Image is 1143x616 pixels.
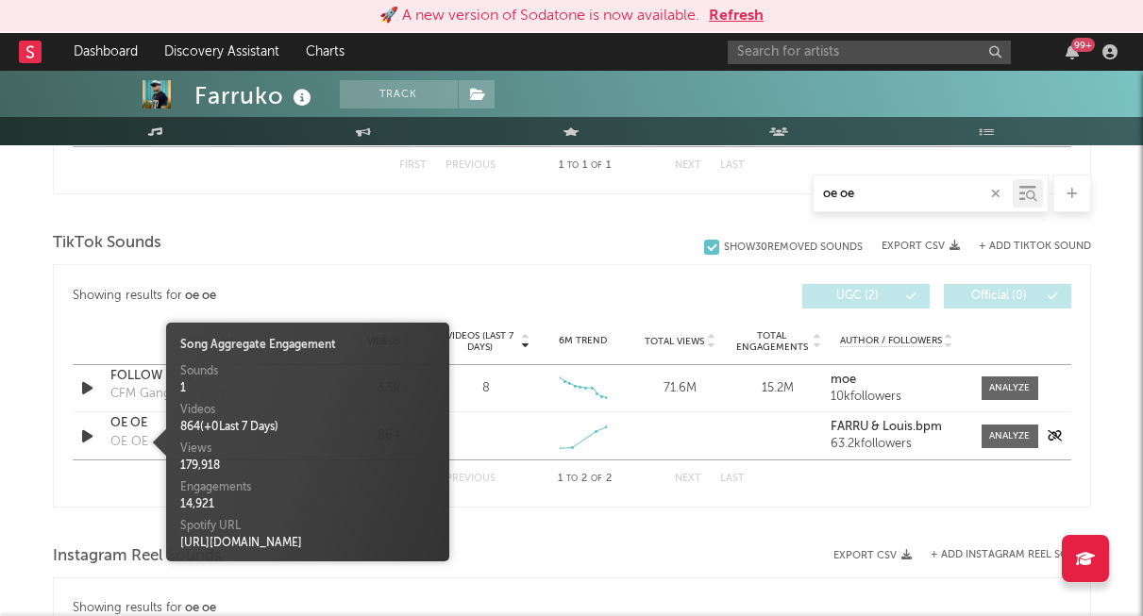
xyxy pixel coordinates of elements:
[151,33,293,71] a: Discovery Assistant
[831,421,942,433] strong: FARRU & Louis.bpm
[180,441,435,458] div: Views
[720,160,745,171] button: Last
[912,550,1091,560] div: + Add Instagram Reel Sound
[180,380,435,397] div: 1
[180,496,435,513] div: 14,921
[814,187,1013,202] input: Search by song name or URL
[53,545,222,568] span: Instagram Reel Sounds
[1071,38,1095,52] div: 99 +
[831,421,962,434] a: FARRU & Louis.bpm
[675,160,701,171] button: Next
[720,474,745,484] button: Last
[533,468,637,491] div: 1 2 2
[185,285,216,308] div: oe oe
[802,284,930,308] button: UGC(2)
[399,160,427,171] button: First
[180,458,435,474] div: 179,918
[180,419,435,436] div: 864 ( + 0 Last 7 Days)
[180,518,435,535] div: Spotify URL
[73,284,572,308] div: Showing results for
[60,33,151,71] a: Dashboard
[445,474,496,484] button: Previous
[591,161,602,170] span: of
[833,550,912,561] button: Export CSV
[180,538,302,549] a: [URL][DOMAIN_NAME]
[180,402,435,419] div: Videos
[733,379,821,398] div: 15.2M
[566,474,578,483] span: to
[180,479,435,496] div: Engagements
[110,433,148,452] div: OE OE
[831,391,962,404] div: 10k followers
[482,379,490,398] div: 8
[645,336,704,347] span: Total Views
[709,5,764,27] button: Refresh
[442,330,518,353] span: Videos (last 7 days)
[533,155,637,177] div: 1 1 1
[733,330,810,353] span: Total Engagements
[956,291,1043,302] span: Official ( 0 )
[591,474,602,483] span: of
[944,284,1071,308] button: Official(0)
[831,374,962,387] a: moe
[840,335,942,347] span: Author / Followers
[379,5,699,27] div: 🚀 A new version of Sodatone is now available.
[539,334,627,348] div: 6M Trend
[180,363,435,380] div: Sounds
[724,241,863,254] div: Show 30 Removed Sounds
[882,241,960,252] button: Export CSV
[931,550,1091,560] button: + Add Instagram Reel Sound
[815,291,901,302] span: UGC ( 2 )
[340,80,458,108] button: Track
[675,474,701,484] button: Next
[728,41,1011,64] input: Search for artists
[180,337,435,354] div: Song Aggregate Engagement
[979,241,1091,252] button: + Add TikTok Sound
[636,379,724,398] div: 71.6M
[445,160,496,171] button: Previous
[960,241,1091,252] button: + Add TikTok Sound
[293,33,358,71] a: Charts
[831,374,856,386] strong: moe
[567,161,579,170] span: to
[831,438,962,451] div: 63.2k followers
[194,80,316,111] div: Farruko
[110,385,225,404] div: CFM Ganga - Remix
[1066,44,1079,59] button: 99+
[110,414,308,433] a: OE OE
[110,367,308,386] a: FOLLOW MOE
[53,232,161,255] span: TikTok Sounds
